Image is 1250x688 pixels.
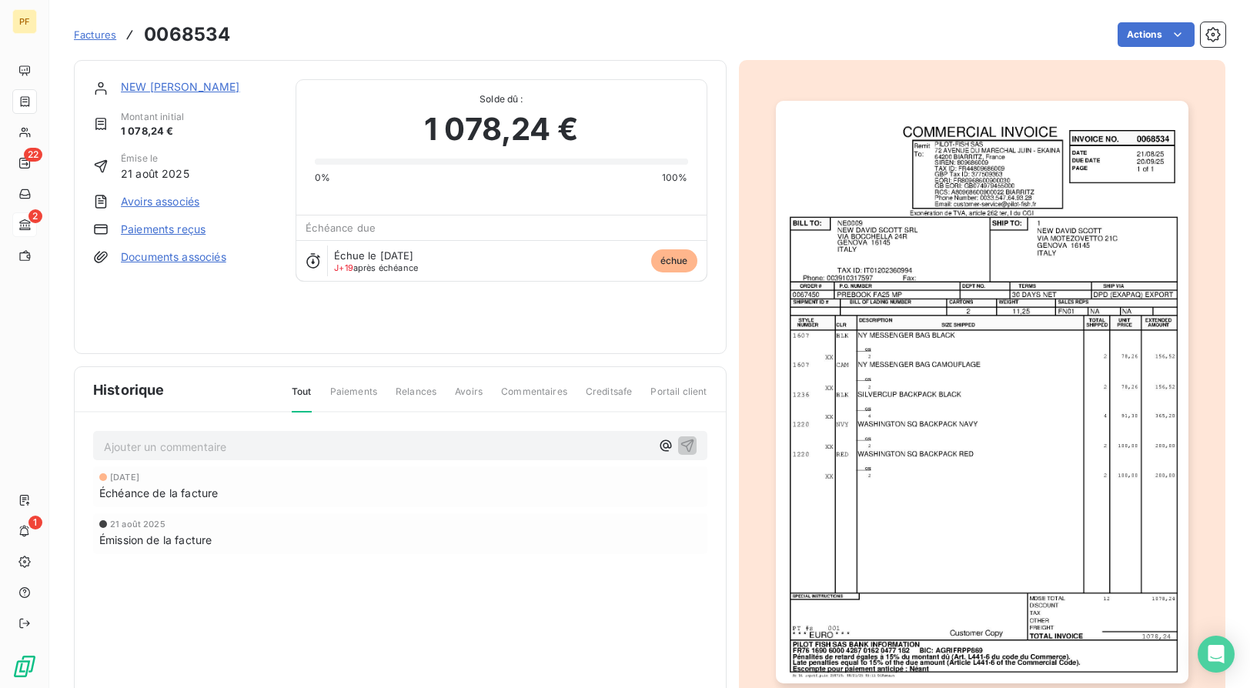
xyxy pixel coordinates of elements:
[121,194,199,209] a: Avoirs associés
[650,385,707,411] span: Portail client
[121,110,184,124] span: Montant initial
[1118,22,1195,47] button: Actions
[93,379,165,400] span: Historique
[501,385,567,411] span: Commentaires
[74,28,116,41] span: Factures
[651,249,697,272] span: échue
[74,27,116,42] a: Factures
[121,222,206,237] a: Paiements reçus
[121,152,189,165] span: Émise le
[144,21,230,48] h3: 0068534
[24,148,42,162] span: 22
[396,385,436,411] span: Relances
[292,385,312,412] span: Tout
[121,165,189,182] span: 21 août 2025
[776,101,1188,683] img: invoice_thumbnail
[99,532,212,548] span: Émission de la facture
[315,171,330,185] span: 0%
[110,519,165,529] span: 21 août 2025
[306,222,376,234] span: Échéance due
[121,124,184,139] span: 1 078,24 €
[28,516,42,529] span: 1
[110,473,139,482] span: [DATE]
[662,171,688,185] span: 100%
[121,249,226,265] a: Documents associés
[28,209,42,223] span: 2
[330,385,377,411] span: Paiements
[586,385,633,411] span: Creditsafe
[334,262,353,273] span: J+19
[334,249,413,262] span: Échue le [DATE]
[12,9,37,34] div: PF
[455,385,483,411] span: Avoirs
[1198,636,1235,673] div: Open Intercom Messenger
[121,80,240,93] a: NEW [PERSON_NAME]
[12,654,37,679] img: Logo LeanPay
[424,106,579,152] span: 1 078,24 €
[99,485,218,501] span: Échéance de la facture
[334,263,418,272] span: après échéance
[315,92,687,106] span: Solde dû :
